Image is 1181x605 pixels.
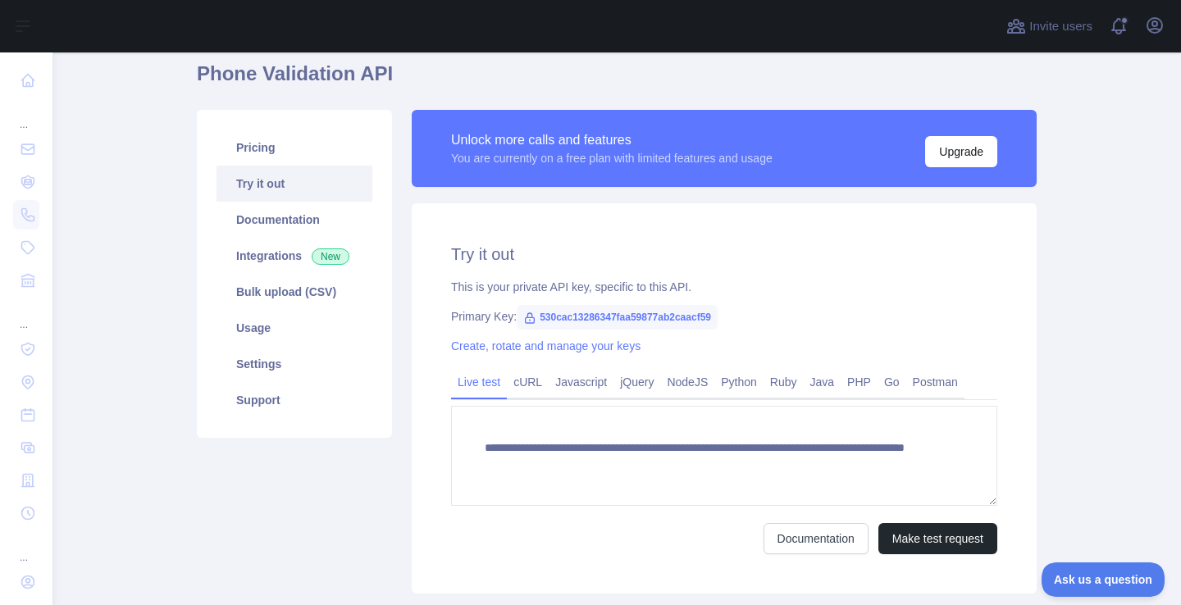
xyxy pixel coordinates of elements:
[714,369,764,395] a: Python
[613,369,660,395] a: jQuery
[217,130,372,166] a: Pricing
[549,369,613,395] a: Javascript
[1003,13,1096,39] button: Invite users
[804,369,841,395] a: Java
[451,150,773,166] div: You are currently on a free plan with limited features and usage
[764,369,804,395] a: Ruby
[841,369,878,395] a: PHP
[217,238,372,274] a: Integrations New
[451,279,997,295] div: This is your private API key, specific to this API.
[451,308,997,325] div: Primary Key:
[1042,562,1165,597] iframe: Toggle Customer Support
[13,98,39,131] div: ...
[878,523,997,554] button: Make test request
[217,346,372,382] a: Settings
[764,523,869,554] a: Documentation
[451,339,641,353] a: Create, rotate and manage your keys
[451,369,507,395] a: Live test
[878,369,906,395] a: Go
[451,243,997,266] h2: Try it out
[925,136,997,167] button: Upgrade
[13,531,39,564] div: ...
[660,369,714,395] a: NodeJS
[507,369,549,395] a: cURL
[517,305,718,330] span: 530cac13286347faa59877ab2caacf59
[217,202,372,238] a: Documentation
[451,130,773,150] div: Unlock more calls and features
[217,274,372,310] a: Bulk upload (CSV)
[1029,17,1092,36] span: Invite users
[217,166,372,202] a: Try it out
[312,248,349,265] span: New
[197,61,1037,100] h1: Phone Validation API
[13,298,39,331] div: ...
[217,310,372,346] a: Usage
[217,382,372,418] a: Support
[906,369,964,395] a: Postman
